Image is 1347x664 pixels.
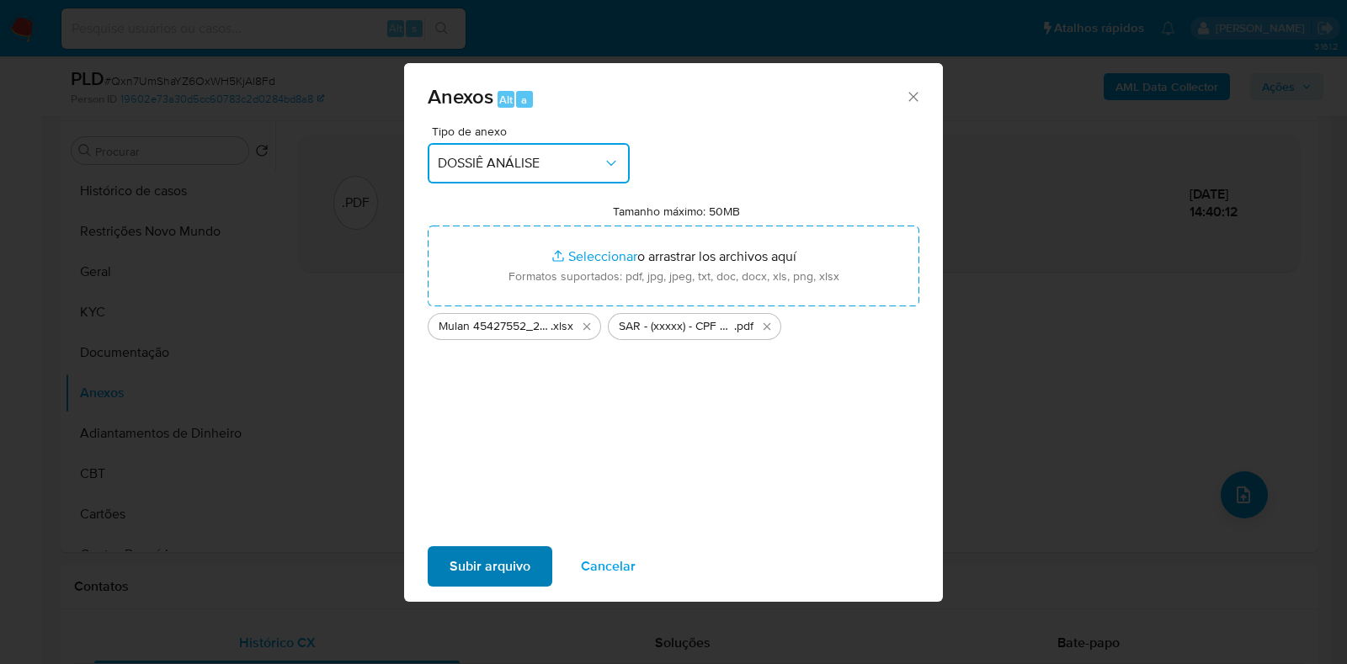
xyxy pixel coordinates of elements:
[450,548,530,585] span: Subir arquivo
[432,125,634,137] span: Tipo de anexo
[521,92,527,108] span: a
[905,88,920,104] button: Cerrar
[428,306,919,340] ul: Archivos seleccionados
[439,318,551,335] span: Mulan 45427552_2025_09_25_09_18_53
[613,204,740,219] label: Tamanho máximo: 50MB
[551,318,573,335] span: .xlsx
[577,316,597,337] button: Eliminar Mulan 45427552_2025_09_25_09_18_53.xlsx
[428,546,552,587] button: Subir arquivo
[581,548,636,585] span: Cancelar
[559,546,658,587] button: Cancelar
[428,143,630,183] button: DOSSIÊ ANÁLISE
[499,92,513,108] span: Alt
[428,82,493,111] span: Anexos
[734,318,753,335] span: .pdf
[757,316,777,337] button: Eliminar SAR - (xxxxx) - CPF 42360254855 - VINICIUS TOFANI SCHUG.pdf
[619,318,734,335] span: SAR - (xxxxx) - CPF 42360254855 - VINICIUS TOFANI SCHUG
[438,155,603,172] span: DOSSIÊ ANÁLISE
